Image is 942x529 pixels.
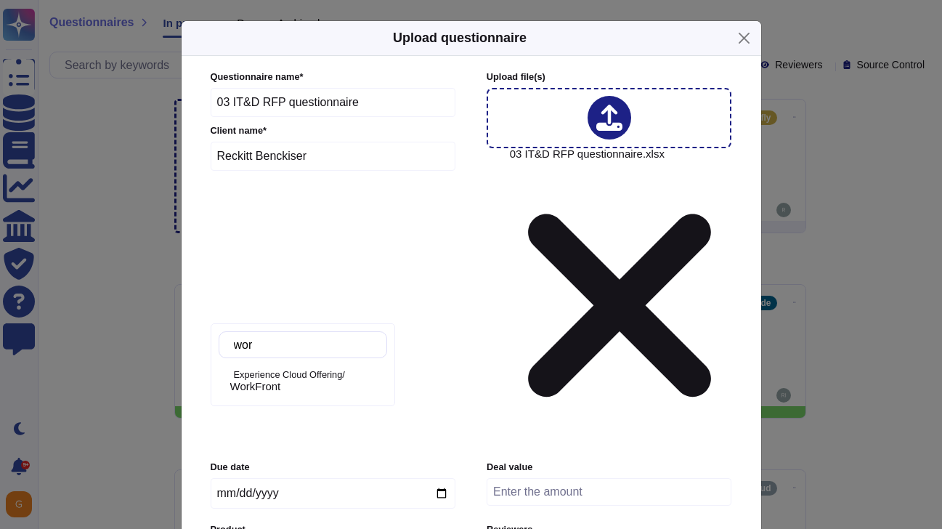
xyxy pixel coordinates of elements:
label: Client name [211,126,456,136]
label: Due date [211,463,455,472]
span: WorkFront [230,380,281,393]
input: Enter the amount [487,478,731,506]
button: Close [733,27,755,49]
p: Experience Cloud Offering/ [234,371,381,380]
h5: Upload questionnaire [393,28,527,48]
input: Due date [211,478,455,509]
label: Deal value [487,463,731,472]
span: 03 IT&D RFP questionnaire.xlsx [510,148,730,452]
div: WorkFront [230,380,381,393]
input: Enter questionnaire name [211,88,456,117]
input: Enter company name of the client [211,142,456,171]
div: WorkFront [219,373,224,390]
span: Upload file (s) [487,71,545,82]
input: Search by keywords [227,332,386,358]
div: WorkFront [219,366,387,398]
label: Questionnaire name [211,73,456,82]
